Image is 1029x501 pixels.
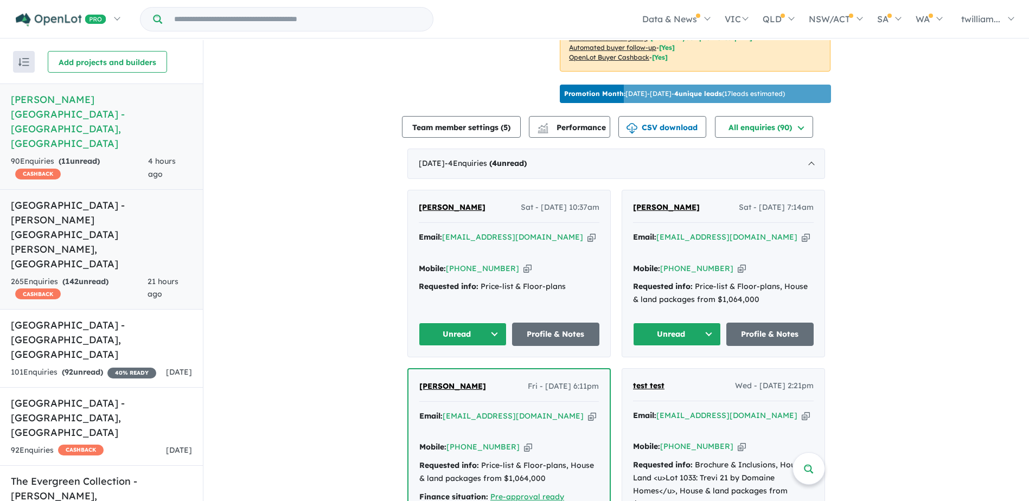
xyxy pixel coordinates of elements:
a: [EMAIL_ADDRESS][DOMAIN_NAME] [656,410,797,420]
strong: Requested info: [633,281,693,291]
button: Unread [419,323,507,346]
a: [PHONE_NUMBER] [446,264,519,273]
span: 4 hours ago [148,156,176,179]
div: 265 Enquir ies [11,275,148,301]
strong: Requested info: [419,281,478,291]
span: [Yes] [652,53,668,61]
div: 92 Enquir ies [11,444,104,457]
button: Unread [633,323,721,346]
img: sort.svg [18,58,29,66]
span: [DATE] [166,367,192,377]
a: [PERSON_NAME] [633,201,700,214]
span: 4 [492,158,497,168]
span: [DATE] [166,445,192,455]
strong: ( unread) [59,156,100,166]
strong: ( unread) [62,277,108,286]
strong: Requested info: [633,460,693,470]
span: [PERSON_NAME] [419,381,486,391]
a: [PERSON_NAME] [419,201,485,214]
button: Team member settings (5) [402,116,521,138]
img: Openlot PRO Logo White [16,13,106,27]
span: Fri - [DATE] 6:11pm [528,380,599,393]
strong: Email: [633,410,656,420]
span: Performance [539,123,606,132]
span: 21 hours ago [148,277,178,299]
span: [Yes] [659,43,675,52]
span: Sat - [DATE] 10:37am [521,201,599,214]
p: [DATE] - [DATE] - ( 17 leads estimated) [564,89,785,99]
button: Copy [802,410,810,421]
button: Copy [588,410,596,422]
span: 11 [61,156,70,166]
button: Performance [529,116,610,138]
h5: [GEOGRAPHIC_DATA] - [PERSON_NAME][GEOGRAPHIC_DATA][PERSON_NAME] , [GEOGRAPHIC_DATA] [11,198,192,271]
h5: [GEOGRAPHIC_DATA] - [GEOGRAPHIC_DATA] , [GEOGRAPHIC_DATA] [11,318,192,362]
a: [PHONE_NUMBER] [660,264,733,273]
button: Copy [587,232,596,243]
strong: Requested info: [419,460,479,470]
span: CASHBACK [15,169,61,179]
span: 142 [65,277,79,286]
a: Profile & Notes [726,323,814,346]
strong: ( unread) [489,158,527,168]
button: Add projects and builders [48,51,167,73]
span: 92 [65,367,73,377]
span: [PERSON_NAME] [419,202,485,212]
a: Profile & Notes [512,323,600,346]
a: [PERSON_NAME] [419,380,486,393]
button: Copy [738,263,746,274]
b: Promotion Month: [564,89,625,98]
button: Copy [524,441,532,453]
img: bar-chart.svg [538,126,548,133]
a: test test [633,380,664,393]
button: Copy [523,263,532,274]
div: Price-list & Floor-plans, House & land packages from $1,064,000 [419,459,599,485]
a: [EMAIL_ADDRESS][DOMAIN_NAME] [442,232,583,242]
img: download icon [627,123,637,134]
strong: ( unread) [62,367,103,377]
span: [PERSON_NAME] [633,202,700,212]
button: Copy [738,441,746,452]
strong: Mobile: [633,441,660,451]
a: [EMAIL_ADDRESS][DOMAIN_NAME] [443,411,584,421]
u: Automated buyer follow-up [569,43,656,52]
a: [PHONE_NUMBER] [446,442,520,452]
strong: Mobile: [419,442,446,452]
h5: [PERSON_NAME][GEOGRAPHIC_DATA] - [GEOGRAPHIC_DATA] , [GEOGRAPHIC_DATA] [11,92,192,151]
button: All enquiries (90) [715,116,813,138]
u: OpenLot Buyer Cashback [569,53,649,61]
span: CASHBACK [58,445,104,455]
strong: Email: [419,411,443,421]
span: CASHBACK [15,288,61,299]
img: line-chart.svg [538,123,548,129]
a: [EMAIL_ADDRESS][DOMAIN_NAME] [656,232,797,242]
strong: Email: [419,232,442,242]
span: Sat - [DATE] 7:14am [739,201,814,214]
strong: Email: [633,232,656,242]
span: 5 [503,123,508,132]
a: [PHONE_NUMBER] [660,441,733,451]
input: Try estate name, suburb, builder or developer [164,8,431,31]
span: twilliam... [961,14,1000,24]
span: 40 % READY [107,368,156,378]
strong: Mobile: [633,264,660,273]
div: Price-list & Floor-plans, House & land packages from $1,064,000 [633,280,814,306]
button: CSV download [618,116,706,138]
span: test test [633,381,664,390]
div: 90 Enquir ies [11,155,148,181]
span: Wed - [DATE] 2:21pm [735,380,814,393]
div: [DATE] [407,149,825,179]
div: 101 Enquir ies [11,366,156,379]
span: - 4 Enquir ies [445,158,527,168]
div: Price-list & Floor-plans [419,280,599,293]
b: 4 unique leads [674,89,722,98]
strong: Mobile: [419,264,446,273]
h5: [GEOGRAPHIC_DATA] - [GEOGRAPHIC_DATA] , [GEOGRAPHIC_DATA] [11,396,192,440]
button: Copy [802,232,810,243]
